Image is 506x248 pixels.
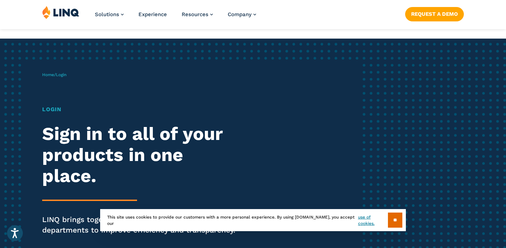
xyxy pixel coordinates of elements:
p: LINQ brings together students, parents and all your departments to improve efficiency and transpa... [42,214,237,235]
div: This site uses cookies to provide our customers with a more personal experience. By using [DOMAIN... [100,209,406,231]
span: Company [228,11,252,18]
a: Solutions [95,11,124,18]
span: Login [56,72,66,77]
nav: Primary Navigation [95,6,256,29]
span: / [42,72,66,77]
a: Request a Demo [405,7,464,21]
a: Company [228,11,256,18]
span: Resources [182,11,208,18]
span: Solutions [95,11,119,18]
h2: Sign in to all of your products in one place. [42,123,237,186]
img: LINQ | K‑12 Software [42,6,79,19]
h1: Login [42,105,237,114]
a: Home [42,72,54,77]
a: use of cookies. [358,214,388,227]
nav: Button Navigation [405,6,464,21]
a: Resources [182,11,213,18]
a: Experience [138,11,167,18]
